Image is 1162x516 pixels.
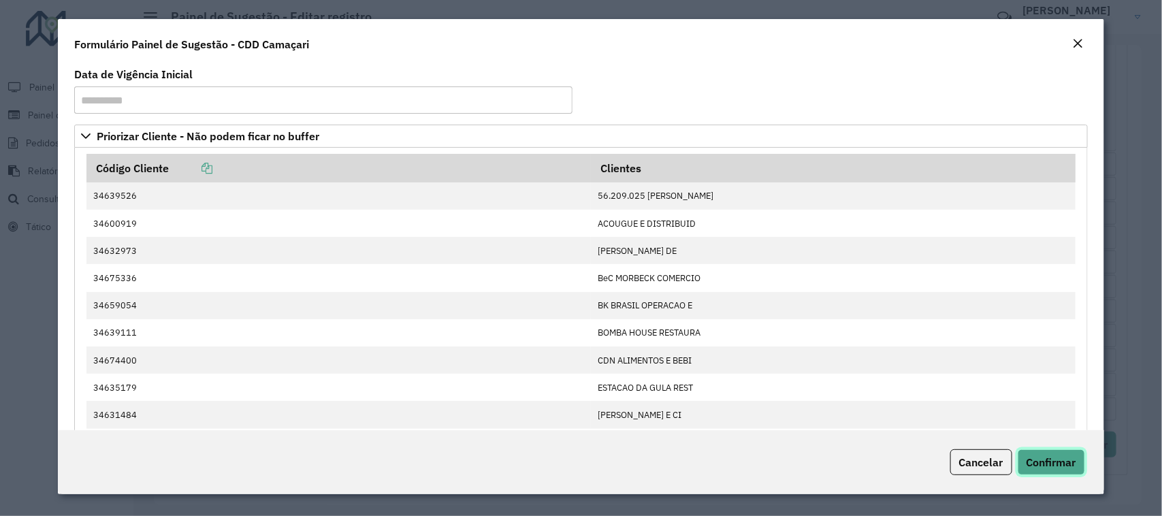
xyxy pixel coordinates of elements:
[959,455,1003,469] span: Cancelar
[74,36,309,52] h4: Formulário Painel de Sugestão - CDD Camaçari
[591,237,1076,264] td: [PERSON_NAME] DE
[950,449,1012,475] button: Cancelar
[86,292,591,319] td: 34659054
[591,374,1076,401] td: ESTACAO DA GULA REST
[591,154,1076,182] th: Clientes
[591,210,1076,237] td: ACOUGUE E DISTRIBUID
[86,401,591,428] td: 34631484
[591,182,1076,210] td: 56.209.025 [PERSON_NAME]
[86,264,591,291] td: 34675336
[74,125,1087,148] a: Priorizar Cliente - Não podem ficar no buffer
[591,346,1076,374] td: CDN ALIMENTOS E BEBI
[86,182,591,210] td: 34639526
[86,154,591,182] th: Código Cliente
[591,429,1076,456] td: GUARAJUBA ALIMENTOS
[591,292,1076,319] td: BK BRASIL OPERACAO E
[1073,38,1084,49] em: Fechar
[1069,35,1088,53] button: Close
[169,161,212,175] a: Copiar
[591,264,1076,291] td: BeC MORBECK COMERCIO
[591,319,1076,346] td: BOMBA HOUSE RESTAURA
[1027,455,1076,469] span: Confirmar
[86,210,591,237] td: 34600919
[86,346,591,374] td: 34674400
[86,237,591,264] td: 34632973
[591,401,1076,428] td: [PERSON_NAME] E CI
[74,66,193,82] label: Data de Vigência Inicial
[86,319,591,346] td: 34639111
[86,429,591,456] td: 34675349
[1018,449,1085,475] button: Confirmar
[97,131,319,142] span: Priorizar Cliente - Não podem ficar no buffer
[86,374,591,401] td: 34635179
